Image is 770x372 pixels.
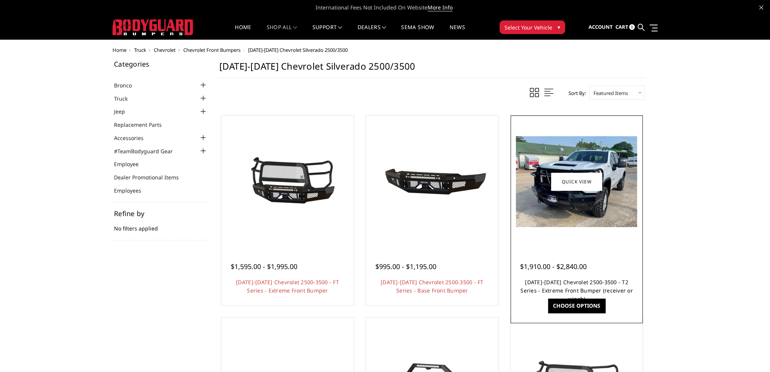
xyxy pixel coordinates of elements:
a: [DATE]-[DATE] Chevrolet 2500-3500 - FT Series - Extreme Front Bumper [236,279,339,294]
a: #TeamBodyguard Gear [114,147,182,155]
span: $995.00 - $1,195.00 [375,262,436,271]
h5: Categories [114,61,208,67]
iframe: Chat Widget [732,336,770,372]
a: Chevrolet [154,47,176,53]
div: No filters applied [114,210,208,240]
a: [DATE]-[DATE] Chevrolet 2500-3500 - FT Series - Base Front Bumper [381,279,484,294]
a: Accessories [114,134,153,142]
span: $1,910.00 - $2,840.00 [520,262,587,271]
a: News [449,25,465,39]
button: Select Your Vehicle [500,20,565,34]
a: Home [235,25,251,39]
h1: [DATE]-[DATE] Chevrolet Silverado 2500/3500 [219,61,645,78]
a: [DATE]-[DATE] Chevrolet 2500-3500 - T2 Series - Extreme Front Bumper (receiver or winch) [520,279,633,302]
a: Employee [114,160,148,168]
span: Cart [615,23,628,30]
a: Dealers [358,25,386,39]
a: Cart 0 [615,17,635,37]
a: Home [112,47,127,53]
a: More Info [428,4,453,11]
a: Support [312,25,342,39]
a: 2024-2025 Chevrolet 2500-3500 - T2 Series - Extreme Front Bumper (receiver or winch) 2024-2025 Ch... [512,117,641,246]
a: Replacement Parts [114,121,171,129]
a: Jeep [114,107,134,115]
span: 0 [629,24,635,30]
a: Choose Options [548,299,605,313]
a: Quick view [551,173,602,190]
span: [DATE]-[DATE] Chevrolet Silverado 2500/3500 [248,47,348,53]
a: Account [588,17,612,37]
img: 2024-2025 Chevrolet 2500-3500 - T2 Series - Extreme Front Bumper (receiver or winch) [516,136,637,227]
a: Bronco [114,81,141,89]
label: Sort By: [564,87,586,99]
span: Account [588,23,612,30]
span: $1,595.00 - $1,995.00 [231,262,297,271]
a: 2024-2025 Chevrolet 2500-3500 - FT Series - Base Front Bumper 2024-2025 Chevrolet 2500-3500 - FT ... [368,117,497,246]
a: shop all [267,25,297,39]
a: Chevrolet Front Bumpers [183,47,241,53]
a: Truck [114,95,137,103]
a: Dealer Promotional Items [114,173,188,181]
img: BODYGUARD BUMPERS [112,19,194,35]
h5: Refine by [114,210,208,217]
a: Employees [114,187,151,195]
span: Select Your Vehicle [504,23,552,31]
span: ▾ [558,23,560,31]
a: SEMA Show [401,25,434,39]
a: 2024-2025 Chevrolet 2500-3500 - FT Series - Extreme Front Bumper 2024-2025 Chevrolet 2500-3500 - ... [223,117,352,246]
a: Truck [134,47,146,53]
